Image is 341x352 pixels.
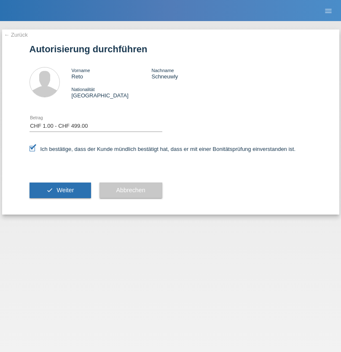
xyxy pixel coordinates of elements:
[30,44,312,54] h1: Autorisierung durchführen
[30,146,296,152] label: Ich bestätige, dass der Kunde mündlich bestätigt hat, dass er mit einer Bonitätsprüfung einversta...
[30,183,91,199] button: check Weiter
[324,7,333,15] i: menu
[72,68,90,73] span: Vorname
[320,8,337,13] a: menu
[99,183,162,199] button: Abbrechen
[72,87,95,92] span: Nationalität
[151,68,174,73] span: Nachname
[151,67,231,80] div: Schneuwly
[116,187,145,193] span: Abbrechen
[72,86,152,99] div: [GEOGRAPHIC_DATA]
[46,187,53,193] i: check
[4,32,28,38] a: ← Zurück
[56,187,74,193] span: Weiter
[72,67,152,80] div: Reto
